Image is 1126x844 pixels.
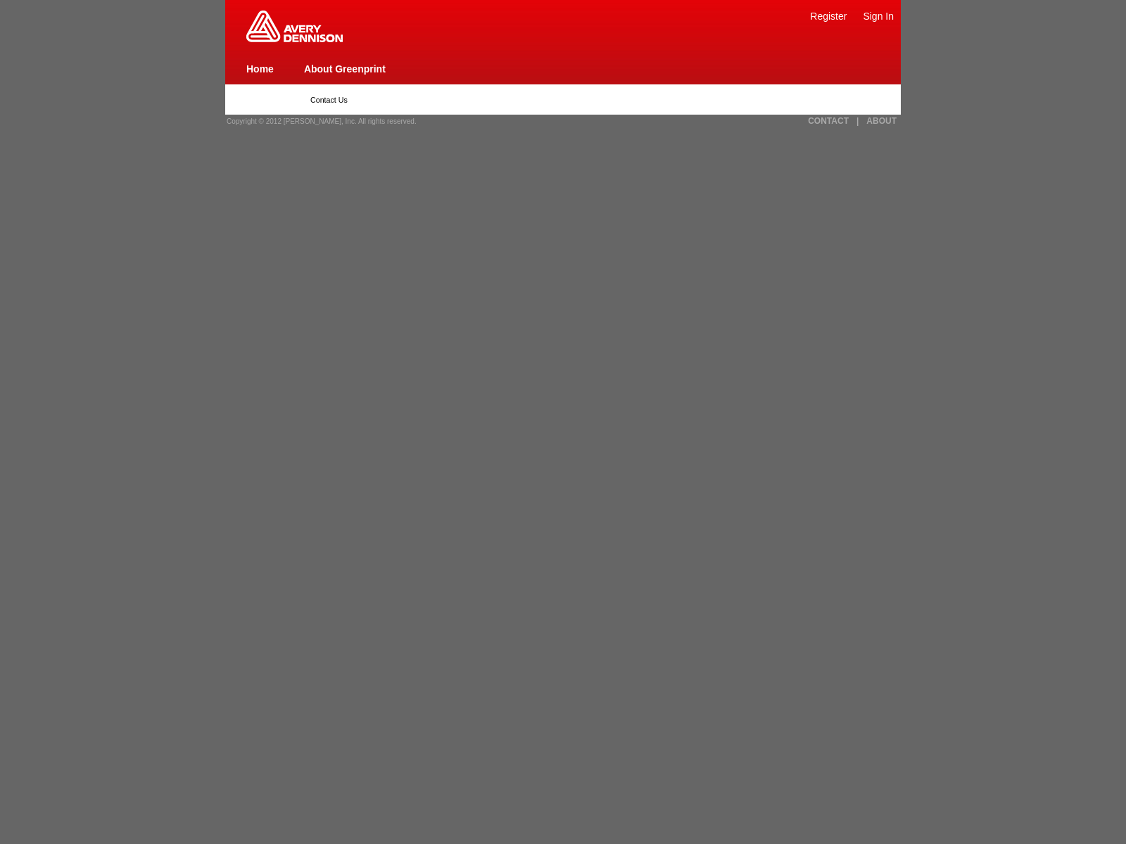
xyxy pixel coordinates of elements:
a: Sign In [863,11,894,22]
img: Home [246,11,343,42]
a: Register [810,11,847,22]
span: Copyright © 2012 [PERSON_NAME], Inc. All rights reserved. [227,117,417,125]
a: ABOUT [866,116,897,126]
a: | [856,116,859,126]
a: Home [246,63,274,75]
a: CONTACT [808,116,849,126]
p: Contact Us [310,96,816,104]
a: Greenprint [246,35,343,44]
a: About Greenprint [304,63,386,75]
